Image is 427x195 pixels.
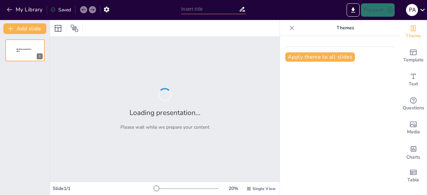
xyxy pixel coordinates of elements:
div: Add images, graphics, shapes or video [400,116,427,140]
div: Add charts and graphs [400,140,427,164]
div: Add ready made slides [400,44,427,68]
div: Slide 1 / 1 [53,185,154,192]
div: Add a table [400,164,427,188]
p: Please wait while we prepare your content [120,124,209,130]
span: Media [407,128,420,136]
button: My Library [5,4,45,15]
span: Position [70,24,78,32]
span: Single View [253,186,276,191]
button: Add slide [3,23,46,34]
span: Questions [403,104,424,112]
div: 1 [37,53,43,59]
span: Theme [406,32,421,40]
div: Get real-time input from your audience [400,92,427,116]
div: Change the overall theme [400,20,427,44]
div: 1 [5,39,45,61]
button: Apply theme to all slides [285,52,355,62]
span: Template [403,56,424,64]
div: Saved [50,7,71,13]
span: Charts [406,154,420,161]
span: Text [409,80,418,88]
button: P A [406,3,418,17]
div: P A [406,4,418,16]
div: Add text boxes [400,68,427,92]
div: Layout [53,23,63,34]
span: Table [407,176,419,184]
span: Sendsteps presentation editor [16,48,31,52]
button: Present [361,3,394,17]
h2: Loading presentation... [129,108,200,117]
div: 20 % [225,185,241,192]
input: Insert title [181,4,239,14]
p: Themes [297,20,393,36]
button: Export to PowerPoint [347,3,360,17]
